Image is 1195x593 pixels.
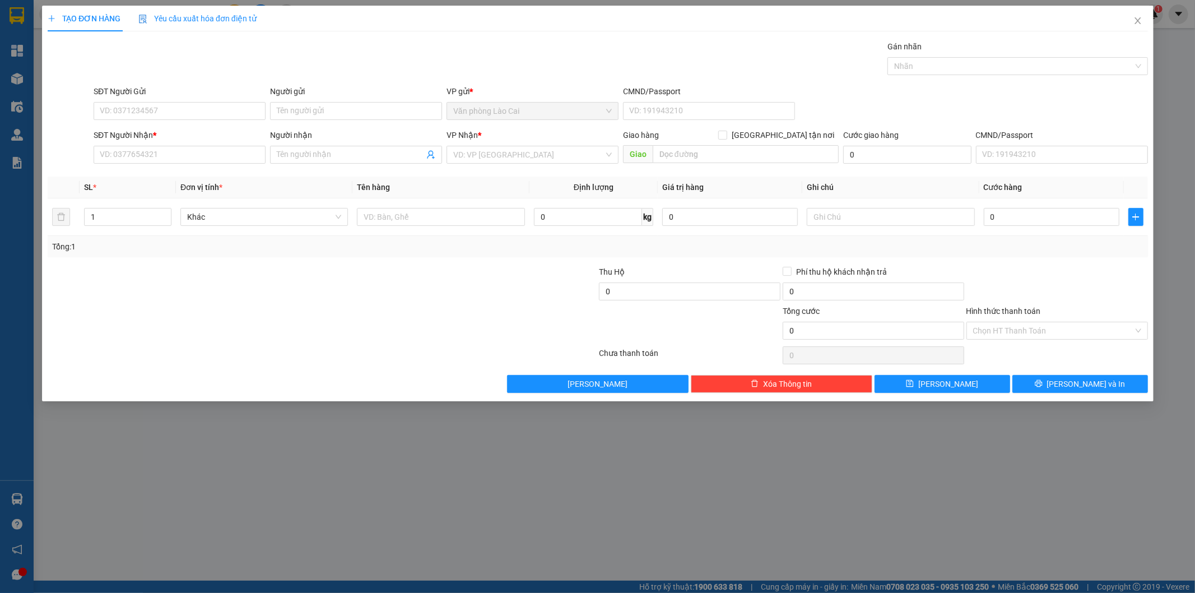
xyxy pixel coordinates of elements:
[48,14,120,23] span: TẠO ĐƠN HÀNG
[843,146,971,164] input: Cước giao hàng
[1128,208,1143,226] button: plus
[642,208,653,226] span: kg
[138,14,257,23] span: Yêu cầu xuất hóa đơn điện tử
[751,379,759,388] span: delete
[568,378,627,390] span: [PERSON_NAME]
[6,65,90,84] h2: T698MQ5A
[843,131,899,140] label: Cước giao hàng
[447,131,478,140] span: VP Nhận
[47,14,168,57] b: [PERSON_NAME] (Vinh - Sapa)
[906,379,914,388] span: save
[48,15,55,22] span: plus
[150,9,271,27] b: [DOMAIN_NAME]
[727,129,839,141] span: [GEOGRAPHIC_DATA] tận nơi
[357,183,390,192] span: Tên hàng
[662,183,704,192] span: Giá trị hàng
[94,129,266,141] div: SĐT Người Nhận
[59,65,207,142] h1: Giao dọc đường
[453,103,612,119] span: Văn phòng Lào Cai
[138,15,147,24] img: icon
[507,375,689,393] button: [PERSON_NAME]
[1012,375,1147,393] button: printer[PERSON_NAME] và In
[94,85,266,98] div: SĐT Người Gửi
[270,129,442,141] div: Người nhận
[52,240,461,253] div: Tổng: 1
[966,307,1040,316] label: Hình thức thanh toán
[662,208,798,226] input: 0
[598,347,782,367] div: Chưa thanh toán
[652,145,839,163] input: Dọc đường
[180,183,222,192] span: Đơn vị tính
[782,307,819,316] span: Tổng cước
[918,378,978,390] span: [PERSON_NAME]
[763,378,812,390] span: Xóa Thông tin
[1122,6,1153,37] button: Close
[1133,16,1142,25] span: close
[622,131,658,140] span: Giao hàng
[270,85,442,98] div: Người gửi
[84,183,93,192] span: SL
[983,183,1022,192] span: Cước hàng
[791,266,891,278] span: Phí thu hộ khách nhận trả
[52,208,70,226] button: delete
[187,209,341,225] span: Khác
[447,85,619,98] div: VP gửi
[874,375,1010,393] button: save[PERSON_NAME]
[1034,379,1042,388] span: printer
[975,129,1147,141] div: CMND/Passport
[807,208,974,226] input: Ghi Chú
[622,145,652,163] span: Giao
[802,177,979,198] th: Ghi chú
[622,85,794,98] div: CMND/Passport
[887,42,922,51] label: Gán nhãn
[357,208,524,226] input: VD: Bàn, Ghế
[574,183,613,192] span: Định lượng
[426,150,435,159] span: user-add
[1128,212,1142,221] span: plus
[598,267,624,276] span: Thu Hộ
[1047,378,1125,390] span: [PERSON_NAME] và In
[691,375,872,393] button: deleteXóa Thông tin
